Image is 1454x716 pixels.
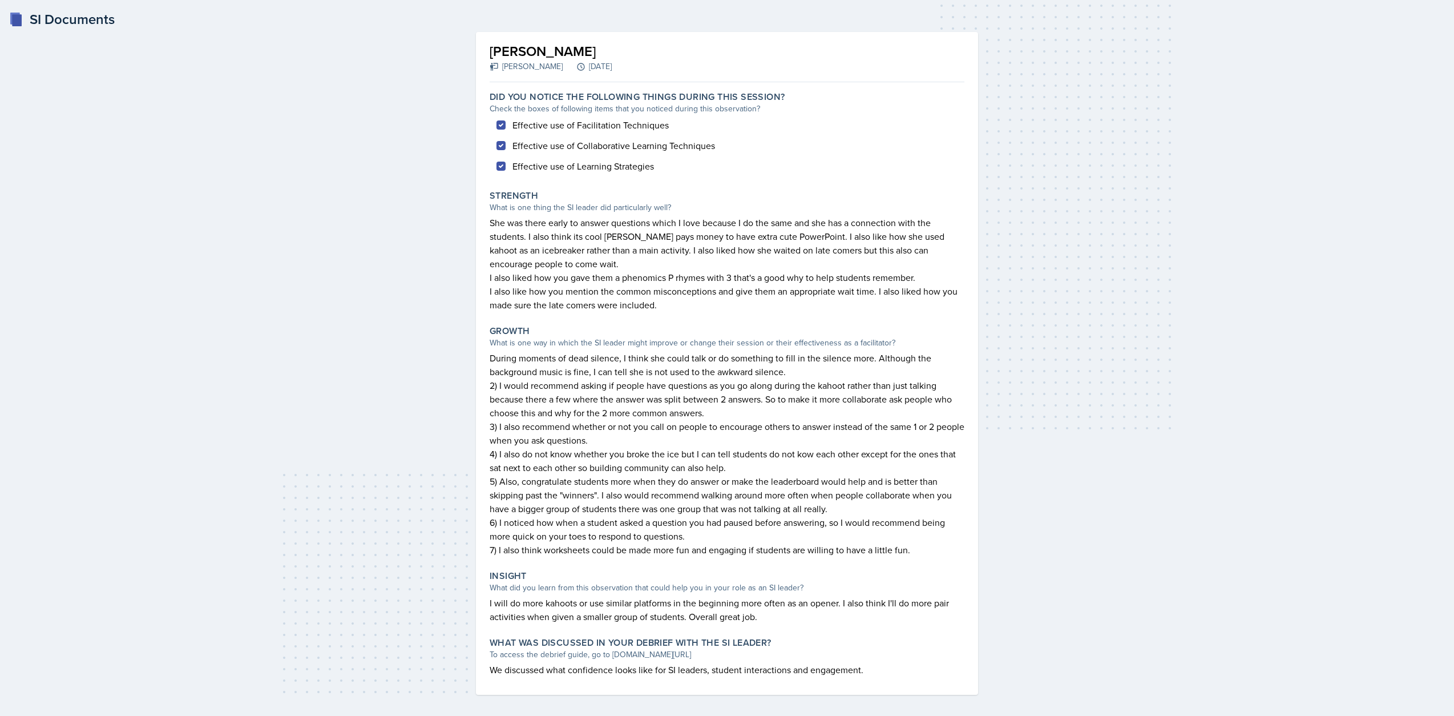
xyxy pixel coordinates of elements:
[490,284,964,312] p: I also like how you mention the common misconceptions and give them an appropriate wait time. I a...
[490,61,563,73] div: [PERSON_NAME]
[490,570,527,582] label: Insight
[490,516,964,543] p: 6) I noticed how when a student asked a question you had paused before answering, so I would reco...
[490,663,964,677] p: We discussed what confidence looks like for SI leaders, student interactions and engagement.
[490,271,964,284] p: I also liked how you gave them a phenomics P rhymes with 3 that's a good why to help students rem...
[490,216,964,271] p: She was there early to answer questions which I love because I do the same and she has a connecti...
[490,649,964,661] div: To access the debrief guide, go to [DOMAIN_NAME][URL]
[490,325,530,337] label: Growth
[490,420,964,447] p: 3) I also recommend whether or not you call on people to encourage others to answer instead of th...
[490,41,612,62] h2: [PERSON_NAME]
[490,637,772,649] label: What was discussed in your debrief with the SI Leader?
[490,543,964,557] p: 7) I also think worksheets could be made more fun and engaging if students are willing to have a ...
[9,9,115,30] a: SI Documents
[563,61,612,73] div: [DATE]
[490,337,964,349] div: What is one way in which the SI leader might improve or change their session or their effectivene...
[490,582,964,594] div: What did you learn from this observation that could help you in your role as an SI leader?
[490,103,964,115] div: Check the boxes of following items that you noticed during this observation?
[490,379,964,420] p: 2) I would recommend asking if people have questions as you go along during the kahoot rather tha...
[490,474,964,516] p: 5) Also, congratulate students more when they do answer or make the leaderboard would help and is...
[490,351,964,379] p: During moments of dead silence, I think she could talk or do something to fill in the silence mor...
[490,190,538,202] label: Strength
[490,202,964,214] div: What is one thing the SI leader did particularly well?
[490,91,785,103] label: Did you notice the following things during this session?
[490,596,964,624] p: I will do more kahoots or use similar platforms in the beginning more often as an opener. I also ...
[490,447,964,474] p: 4) I also do not know whether you broke the ice but I can tell students do not kow each other exc...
